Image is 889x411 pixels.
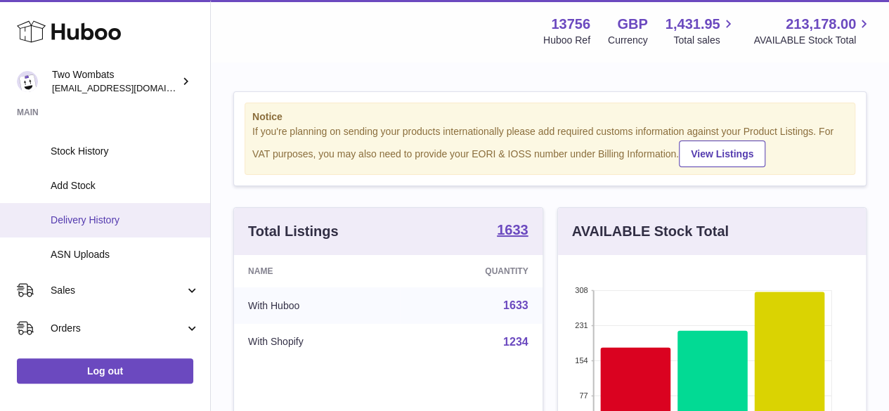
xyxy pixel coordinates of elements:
[608,34,648,47] div: Currency
[551,15,590,34] strong: 13756
[234,324,400,360] td: With Shopify
[575,321,588,330] text: 231
[234,255,400,287] th: Name
[503,299,528,311] a: 1633
[572,222,729,241] h3: AVAILABLE Stock Total
[52,82,207,93] span: [EMAIL_ADDRESS][DOMAIN_NAME]
[400,255,542,287] th: Quantity
[579,391,588,400] text: 77
[575,356,588,365] text: 154
[252,125,848,167] div: If you're planning on sending your products internationally please add required customs informati...
[17,71,38,92] img: internalAdmin-13756@internal.huboo.com
[666,15,736,47] a: 1,431.95 Total sales
[252,110,848,124] strong: Notice
[753,34,872,47] span: AVAILABLE Stock Total
[666,15,720,34] span: 1,431.95
[575,286,588,294] text: 308
[497,223,528,240] a: 1633
[51,214,200,227] span: Delivery History
[248,222,339,241] h3: Total Listings
[673,34,736,47] span: Total sales
[503,336,528,348] a: 1234
[51,284,185,297] span: Sales
[497,223,528,237] strong: 1633
[786,15,856,34] span: 213,178.00
[51,145,200,158] span: Stock History
[51,322,185,335] span: Orders
[17,358,193,384] a: Log out
[51,179,200,193] span: Add Stock
[617,15,647,34] strong: GBP
[679,141,765,167] a: View Listings
[234,287,400,324] td: With Huboo
[52,68,179,95] div: Two Wombats
[543,34,590,47] div: Huboo Ref
[51,248,200,261] span: ASN Uploads
[753,15,872,47] a: 213,178.00 AVAILABLE Stock Total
